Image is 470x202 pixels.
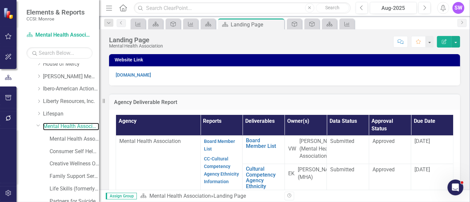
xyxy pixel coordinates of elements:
span: Assign Group [106,193,137,199]
span: Approved [372,166,395,173]
td: Double-Click to Edit Right Click for Context Menu [243,164,285,197]
a: Ibero-American Action League, Inc. [43,85,99,93]
td: Double-Click to Edit [411,164,453,197]
button: Aug-2025 [370,2,417,14]
td: Double-Click to Edit [327,164,369,197]
span: [DATE] [414,166,430,173]
p: Mental Health Association [119,138,197,145]
a: Life Skills (formerly New Directions) [50,185,99,193]
td: Double-Click to Edit [369,135,411,164]
input: Search ClearPoint... [134,2,351,14]
div: EK [288,170,294,178]
div: Landing Page [231,20,283,29]
td: Double-Click to Edit [369,164,411,197]
div: VW [288,145,296,153]
img: ClearPoint Strategy [3,8,15,19]
a: [DOMAIN_NAME] [116,72,151,78]
td: Double-Click to Edit Right Click for Context Menu [243,135,285,164]
span: [DATE] [414,138,430,144]
small: CCSI: Monroe [26,16,85,21]
iframe: Intercom live chat [448,180,463,195]
div: Aug-2025 [372,4,414,12]
div: [PERSON_NAME] (MHA) [298,166,337,181]
button: SW [452,2,464,14]
a: House of Mercy [43,60,99,68]
span: Submitted [330,166,354,173]
a: Board Member List [204,139,235,151]
span: Search [325,5,339,10]
a: Mental Health Association [149,193,211,199]
div: Mental Health Association [109,44,163,49]
div: Landing Page [109,36,163,44]
button: Search [316,3,349,13]
a: Liberty Resources, Inc. [43,98,99,105]
h3: Website Link [115,57,457,62]
a: Cultural Competency Agency Ethnicity Information [246,166,281,195]
a: Organizational Chart [204,189,235,202]
a: Consumer Self Help/Family & [MEDICAL_DATA] Services [50,148,99,155]
div: Landing Page [214,193,246,199]
a: Mental Health Association (MCOMH Internal) [50,135,99,143]
div: [PERSON_NAME] (Mental Health Association) [299,138,339,160]
input: Search Below... [26,47,93,59]
span: Approved [372,138,395,144]
a: CC-Cultural Competency Agency Ethnicity Information [204,156,239,184]
a: Mental Health Association [43,123,99,130]
h3: Agency Deliverable Report [114,99,455,105]
div: » [140,192,280,200]
td: Double-Click to Edit [327,135,369,164]
span: Elements & Reports [26,8,85,16]
td: Double-Click to Edit [285,135,327,164]
td: Double-Click to Edit [411,135,453,164]
a: [PERSON_NAME] Memorial Institute, Inc. [43,73,99,81]
td: Double-Click to Edit [285,164,327,197]
a: Creative Wellness Opportunities [50,160,99,168]
a: Family Support Services [50,173,99,180]
a: Lifespan [43,110,99,118]
a: Mental Health Association [26,31,93,39]
span: Submitted [330,138,354,144]
a: Board Member List [246,138,281,149]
